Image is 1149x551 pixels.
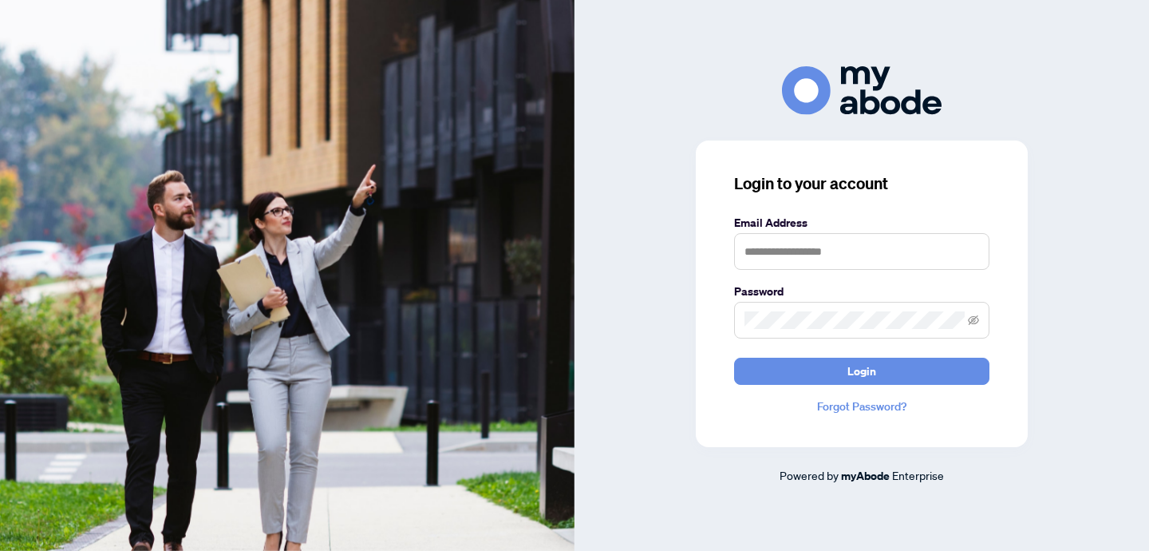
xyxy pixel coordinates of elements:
button: Login [734,358,989,385]
label: Password [734,283,989,300]
span: Enterprise [892,468,944,482]
label: Email Address [734,214,989,232]
h3: Login to your account [734,172,989,195]
span: eye-invisible [968,315,979,326]
a: myAbode [841,467,890,485]
a: Forgot Password? [734,398,989,415]
span: Powered by [780,468,839,482]
span: Login [847,359,876,384]
img: ma-logo [782,66,942,115]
